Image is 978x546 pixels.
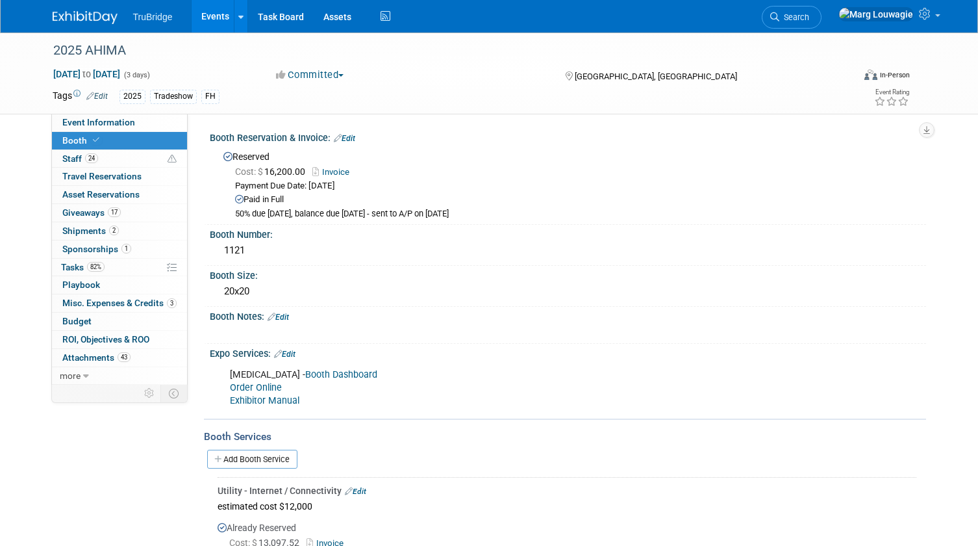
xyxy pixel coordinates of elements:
[121,244,131,253] span: 1
[219,240,916,261] div: 1121
[779,12,809,22] span: Search
[235,209,916,220] div: 50% due [DATE], balance due [DATE] - sent to A/P on [DATE]
[150,90,197,103] div: Tradeshow
[210,344,926,361] div: Expo Services:
[62,117,135,127] span: Event Information
[85,153,98,163] span: 24
[167,298,177,308] span: 3
[312,167,356,177] a: Invoice
[52,240,187,258] a: Sponsorships1
[201,90,219,103] div: FH
[52,294,187,312] a: Misc. Expenses & Credits3
[210,307,926,324] div: Booth Notes:
[52,150,187,168] a: Staff24
[62,207,121,218] span: Giveaways
[52,331,187,348] a: ROI, Objectives & ROO
[235,166,310,177] span: 16,200.00
[62,244,131,254] span: Sponsorships
[218,484,916,497] div: Utility - Internet / Connectivity
[52,114,187,131] a: Event Information
[81,69,93,79] span: to
[221,362,787,414] div: [MEDICAL_DATA] -
[52,168,187,185] a: Travel Reservations
[123,71,150,79] span: (3 days)
[52,204,187,222] a: Giveaways17
[207,450,297,469] a: Add Booth Service
[62,171,142,181] span: Travel Reservations
[86,92,108,101] a: Edit
[219,147,916,220] div: Reserved
[52,132,187,149] a: Booth
[334,134,355,143] a: Edit
[62,352,131,363] span: Attachments
[108,207,121,217] span: 17
[49,39,837,62] div: 2025 AHIMA
[204,430,926,444] div: Booth Services
[575,71,737,81] span: [GEOGRAPHIC_DATA], [GEOGRAPHIC_DATA]
[218,497,916,515] div: estimated cost $12,000
[62,135,102,146] span: Booth
[268,313,289,322] a: Edit
[61,262,105,272] span: Tasks
[168,153,177,165] span: Potential Scheduling Conflict -- at least one attendee is tagged in another overlapping event.
[219,281,916,302] div: 20x20
[53,11,118,24] img: ExhibitDay
[160,385,187,402] td: Toggle Event Tabs
[62,153,98,164] span: Staff
[62,226,119,236] span: Shipments
[109,226,119,235] span: 2
[62,316,92,326] span: Budget
[762,6,821,29] a: Search
[93,136,99,144] i: Booth reservation complete
[874,89,909,96] div: Event Rating
[879,70,910,80] div: In-Person
[838,7,914,21] img: Marg Louwagie
[271,68,349,82] button: Committed
[60,370,81,381] span: more
[235,194,916,206] div: Paid in Full
[62,334,149,344] span: ROI, Objectives & ROO
[138,385,161,402] td: Personalize Event Tab Strip
[210,225,926,241] div: Booth Number:
[52,313,187,330] a: Budget
[52,349,187,367] a: Attachments43
[230,382,282,393] a: Order Online
[53,68,121,80] span: [DATE] [DATE]
[52,276,187,294] a: Playbook
[119,90,145,103] div: 2025
[52,259,187,276] a: Tasks82%
[118,352,131,362] span: 43
[864,70,877,80] img: Format-Inperson.png
[52,367,187,385] a: more
[235,180,916,192] div: Payment Due Date: [DATE]
[345,487,366,496] a: Edit
[52,186,187,203] a: Asset Reservations
[133,12,173,22] span: TruBridge
[62,298,177,308] span: Misc. Expenses & Credits
[62,279,100,290] span: Playbook
[783,68,910,87] div: Event Format
[87,262,105,272] span: 82%
[230,395,299,406] a: Exhibitor Manual
[53,89,108,104] td: Tags
[274,350,295,359] a: Edit
[210,128,926,145] div: Booth Reservation & Invoice:
[52,222,187,240] a: Shipments2
[62,189,140,200] span: Asset Reservations
[235,166,264,177] span: Cost: $
[305,369,377,380] a: Booth Dashboard
[210,266,926,282] div: Booth Size:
